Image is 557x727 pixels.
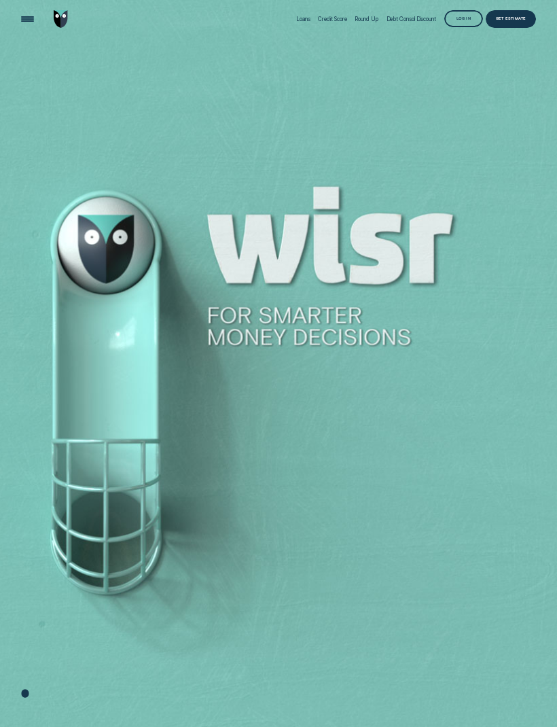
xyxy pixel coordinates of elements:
button: Open Menu [19,10,37,28]
div: Loans [296,16,310,22]
div: Credit Score [318,16,346,22]
button: Log in [444,10,483,28]
div: Round Up [355,16,378,22]
div: Debt Consol Discount [387,16,436,22]
a: Get Estimate [486,10,535,28]
img: Wisr [54,10,68,28]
